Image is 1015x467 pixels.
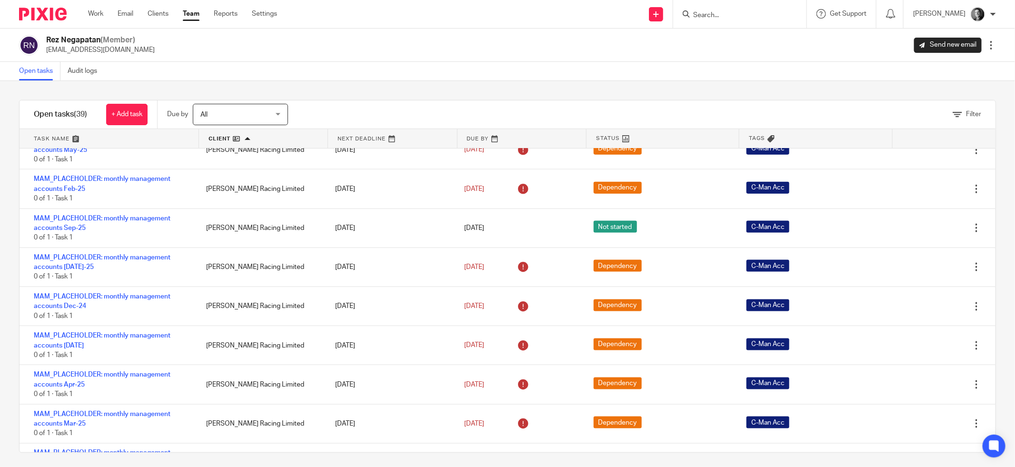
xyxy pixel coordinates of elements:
p: [PERSON_NAME] [913,9,965,19]
span: [DATE] [464,342,484,349]
span: Dependency [594,260,642,272]
span: Dependency [594,299,642,311]
div: [PERSON_NAME] Racing Limited [197,414,326,433]
a: Team [183,9,199,19]
a: Work [88,9,103,19]
a: Settings [252,9,277,19]
a: MAM_PLACEHOLDER: monthly management accounts Feb-25 [34,176,170,192]
span: C-Man Acc [746,143,789,155]
input: Search [692,11,778,20]
span: Dependency [594,417,642,428]
div: [PERSON_NAME] Racing Limited [197,375,326,394]
h1: Open tasks [34,109,87,119]
p: [EMAIL_ADDRESS][DOMAIN_NAME] [46,45,155,55]
span: [DATE] [464,225,484,231]
span: C-Man Acc [746,260,789,272]
span: 0 of 1 · Task 1 [34,235,73,241]
span: All [200,111,208,118]
a: + Add task [106,104,148,125]
a: MAM_PLACEHOLDER: monthly management accounts May-25 [34,137,170,153]
span: [DATE] [464,303,484,309]
span: Dependency [594,143,642,155]
span: 0 of 1 · Task 1 [34,195,73,202]
span: Status [596,134,620,142]
a: Reports [214,9,238,19]
span: (Member) [100,36,135,44]
span: [DATE] [464,264,484,270]
div: [PERSON_NAME] Racing Limited [197,336,326,355]
span: (39) [74,110,87,118]
span: Not started [594,221,637,233]
span: 0 of 1 · Task 1 [34,313,73,319]
div: [PERSON_NAME] Racing Limited [197,179,326,199]
div: [DATE] [326,179,455,199]
div: [DATE] [326,297,455,316]
span: 0 of 1 · Task 1 [34,391,73,397]
a: MAM_PLACEHOLDER: monthly management accounts Dec-24 [34,293,170,309]
div: [PERSON_NAME] Racing Limited [197,219,326,238]
div: [PERSON_NAME] Racing Limited [197,258,326,277]
span: C-Man Acc [746,417,789,428]
span: 0 of 1 · Task 1 [34,274,73,280]
span: Filter [966,111,981,118]
a: Audit logs [68,62,104,80]
img: svg%3E [19,35,39,55]
span: C-Man Acc [746,378,789,389]
span: 0 of 1 · Task 1 [34,156,73,163]
div: [PERSON_NAME] Racing Limited [197,140,326,159]
a: Send new email [914,38,982,53]
img: DSC_9061-3.jpg [970,7,985,22]
span: [DATE] [464,420,484,427]
span: [DATE] [464,186,484,192]
span: 0 of 1 · Task 1 [34,430,73,437]
div: [DATE] [326,375,455,394]
a: MAM_PLACEHOLDER: monthly management accounts Sep-25 [34,215,170,231]
span: Dependency [594,182,642,194]
div: [DATE] [326,140,455,159]
div: [DATE] [326,258,455,277]
span: Get Support [830,10,866,17]
span: [DATE] [464,381,484,388]
a: Open tasks [19,62,60,80]
span: Tags [749,134,765,142]
p: Due by [167,109,188,119]
div: [PERSON_NAME] Racing Limited [197,297,326,316]
span: Dependency [594,378,642,389]
a: MAM_PLACEHOLDER: monthly management accounts Mar-25 [34,411,170,427]
a: Clients [148,9,169,19]
span: C-Man Acc [746,299,789,311]
span: C-Man Acc [746,221,789,233]
span: Dependency [594,338,642,350]
div: [DATE] [326,336,455,355]
h2: Rez Negapatan [46,35,155,45]
a: MAM_PLACEHOLDER: monthly management accounts May-25 [34,450,170,466]
span: C-Man Acc [746,338,789,350]
a: MAM_PLACEHOLDER: monthly management accounts [DATE]-25 [34,254,170,270]
a: Email [118,9,133,19]
span: [DATE] [464,147,484,153]
img: Pixie [19,8,67,20]
div: [DATE] [326,414,455,433]
span: C-Man Acc [746,182,789,194]
a: MAM_PLACEHOLDER: monthly management accounts Apr-25 [34,371,170,388]
a: MAM_PLACEHOLDER: monthly management accounts [DATE] [34,332,170,348]
div: [DATE] [326,219,455,238]
span: 0 of 1 · Task 1 [34,352,73,358]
